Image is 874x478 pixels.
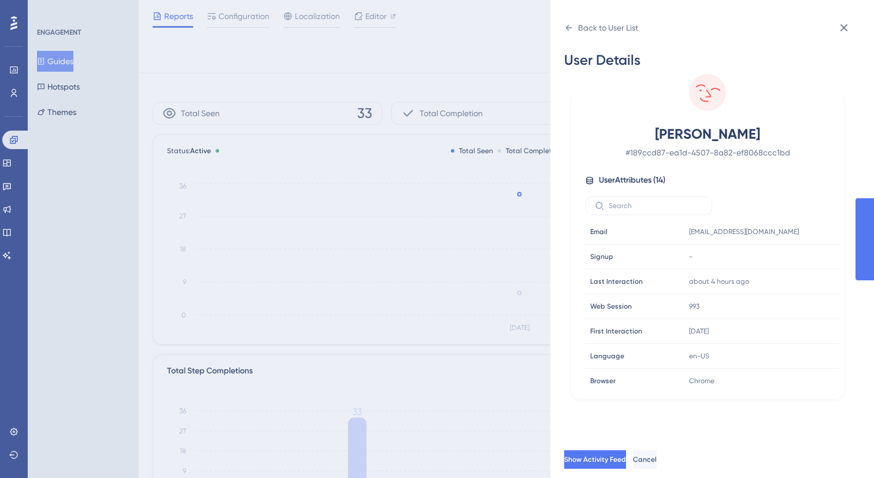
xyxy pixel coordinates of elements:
span: Browser [590,376,616,386]
button: Show Activity Feed [564,450,626,469]
span: First Interaction [590,327,642,336]
span: User Attributes ( 14 ) [599,173,665,187]
div: Back to User List [578,21,638,35]
iframe: UserGuiding AI Assistant Launcher [825,432,860,467]
span: Last Interaction [590,277,643,286]
span: en-US [689,351,709,361]
div: User Details [564,51,851,69]
button: Cancel [633,450,657,469]
span: # 189ccd87-ea1d-4507-8a82-ef8068ccc1bd [606,146,809,160]
time: about 4 hours ago [689,277,749,286]
time: [DATE] [689,327,709,335]
input: Search [609,202,702,210]
span: Cancel [633,455,657,464]
span: [EMAIL_ADDRESS][DOMAIN_NAME] [689,227,799,236]
span: [PERSON_NAME] [606,125,809,143]
span: Signup [590,252,613,261]
span: Email [590,227,608,236]
span: 993 [689,302,699,311]
span: Web Session [590,302,632,311]
span: Language [590,351,624,361]
span: Show Activity Feed [564,455,626,464]
span: Chrome [689,376,714,386]
span: - [689,252,692,261]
